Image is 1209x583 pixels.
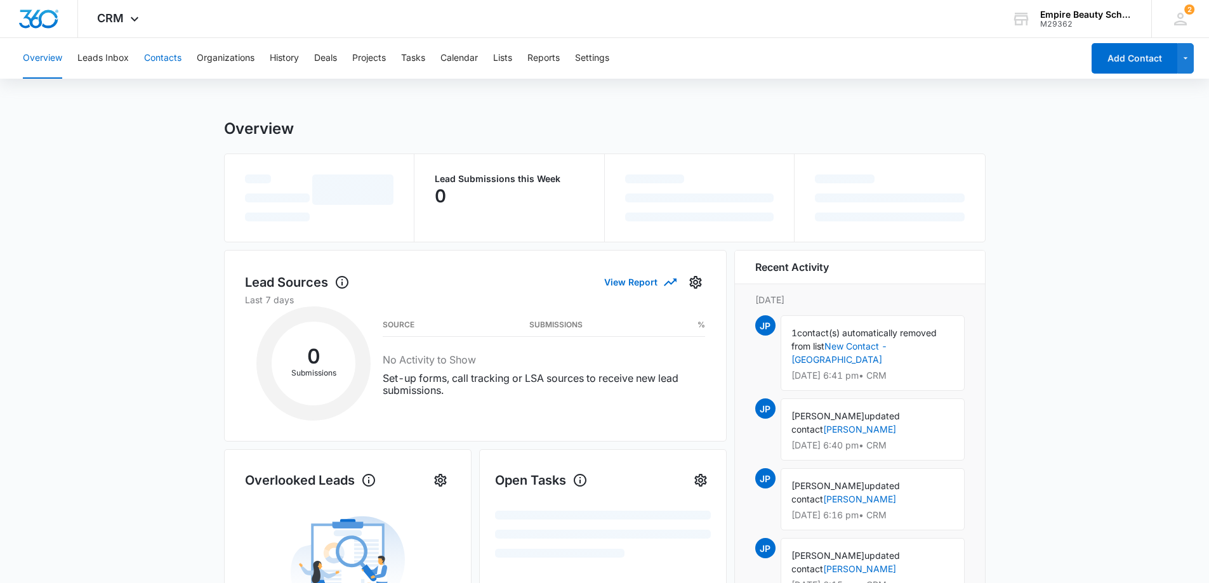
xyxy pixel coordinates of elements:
button: Leads Inbox [77,38,129,79]
div: notifications count [1184,4,1194,15]
a: [PERSON_NAME] [823,424,896,435]
button: History [270,38,299,79]
button: Tasks [401,38,425,79]
p: Lead Submissions this Week [435,174,584,183]
button: Projects [352,38,386,79]
button: Lists [493,38,512,79]
div: account id [1040,20,1133,29]
p: [DATE] 6:41 pm • CRM [791,371,954,380]
span: contact(s) automatically removed from list [791,327,937,351]
p: Submissions [272,367,355,379]
button: Settings [690,470,711,490]
div: account name [1040,10,1133,20]
span: CRM [97,11,124,25]
button: Organizations [197,38,254,79]
a: New Contact - [GEOGRAPHIC_DATA] [791,341,887,365]
h3: Submissions [529,322,583,328]
span: 1 [791,327,797,338]
span: JP [755,398,776,419]
button: Settings [575,38,609,79]
button: Settings [685,272,706,292]
span: [PERSON_NAME] [791,410,864,421]
p: 0 [435,186,446,206]
h1: Open Tasks [495,471,588,490]
button: Reports [527,38,560,79]
span: [PERSON_NAME] [791,550,864,561]
p: Last 7 days [245,293,706,306]
button: View Report [604,271,675,293]
span: [PERSON_NAME] [791,480,864,491]
button: Settings [430,470,451,490]
p: [DATE] 6:16 pm • CRM [791,511,954,520]
h3: Source [383,322,414,328]
button: Contacts [144,38,182,79]
button: Deals [314,38,337,79]
button: Calendar [440,38,478,79]
a: [PERSON_NAME] [823,494,896,504]
a: [PERSON_NAME] [823,563,896,574]
p: Set-up forms, call tracking or LSA sources to receive new lead submissions. [383,372,705,396]
h3: % [697,322,705,328]
button: Add Contact [1092,43,1177,74]
h1: Overview [224,119,294,138]
h1: Lead Sources [245,273,350,292]
p: [DATE] 6:40 pm • CRM [791,441,954,450]
span: JP [755,538,776,558]
span: JP [755,468,776,488]
button: Overview [23,38,62,79]
span: 2 [1184,4,1194,15]
h1: Overlooked Leads [245,471,376,490]
h2: 0 [272,348,355,365]
span: JP [755,315,776,336]
h6: Recent Activity [755,259,829,275]
h3: No Activity to Show [383,352,705,367]
p: [DATE] [755,293,965,306]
